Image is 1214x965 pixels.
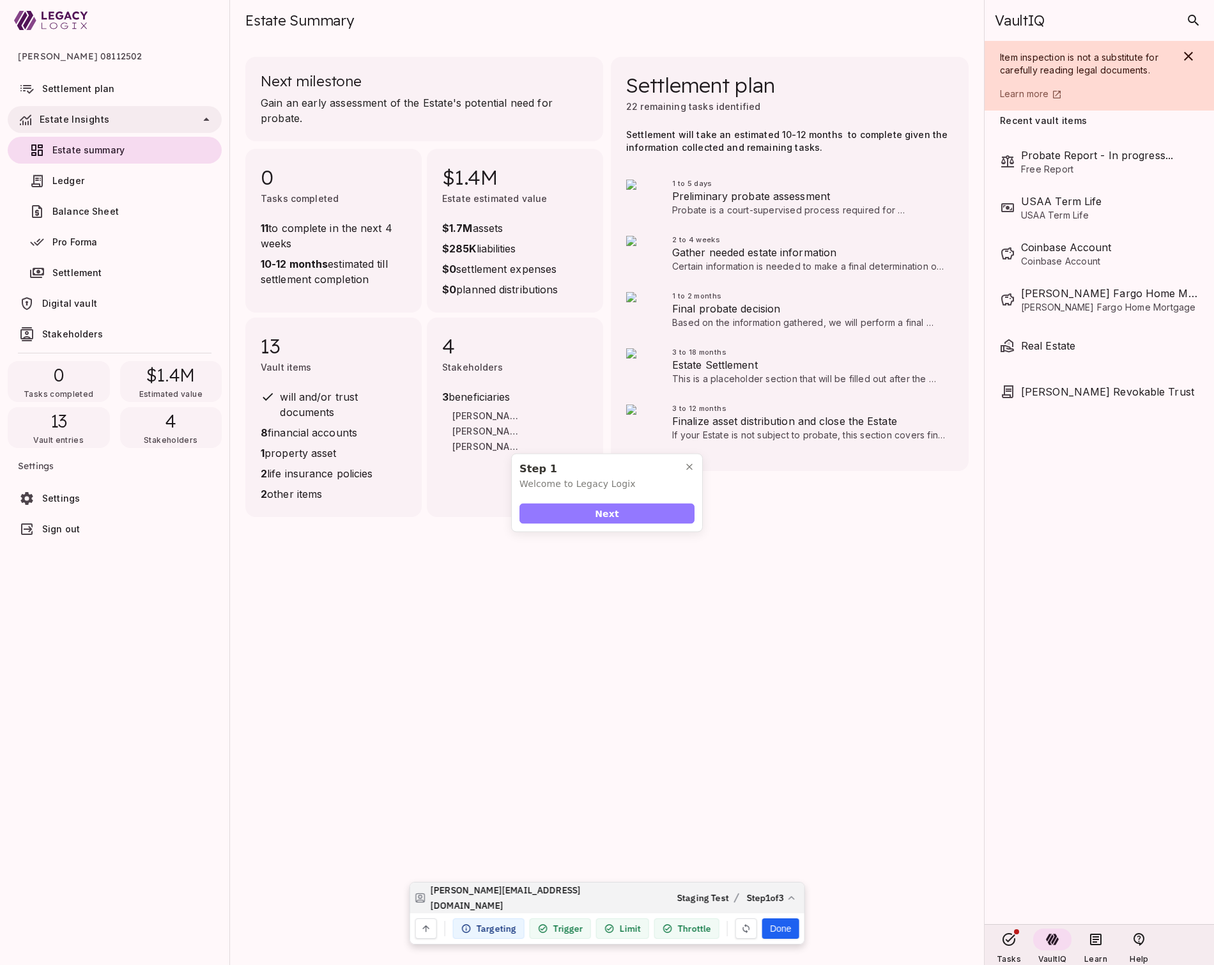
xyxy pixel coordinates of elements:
[146,364,195,387] span: $1.4M
[431,883,588,913] span: [PERSON_NAME][EMAIL_ADDRESS][DOMAIN_NAME]
[8,137,222,164] a: Estate summary
[1021,148,1199,163] span: Probate Report - In progress...
[42,493,80,504] span: Settings
[261,445,406,461] span: property asset
[1000,185,1199,231] div: USAA Term LifeUSAA Term Life
[50,410,68,433] span: 13
[672,261,946,348] span: Certain information is needed to make a final determination on the estate's need for probate. Thi...
[261,486,406,502] span: other items
[1000,116,1087,128] span: Recent vault items
[1021,255,1199,268] span: Coinbase Account
[42,523,80,534] span: Sign out
[442,389,526,405] span: beneficiaries
[626,129,951,153] span: Settlement will take an estimated 10-12 months to complete given the information collected and re...
[261,72,362,90] span: Next milestone
[672,245,948,260] span: Gather needed estate information
[442,164,588,190] span: $1.4M
[626,348,662,384] img: section-img
[40,114,109,125] span: Estate Insights
[261,258,328,270] strong: 10-12 months
[33,435,84,445] span: Vault entries
[672,348,726,357] span: 3 to 18 months
[18,41,211,72] span: [PERSON_NAME] 08112502
[261,425,406,440] span: financial accounts
[596,918,649,939] div: Limit
[626,180,662,215] img: section-img
[453,918,525,939] div: Targeting
[1021,286,1199,301] span: Wells Fargo Home Mortgage
[654,918,719,939] div: Throttle
[8,198,222,225] a: Balance Sheet
[530,918,591,939] div: Trigger
[519,477,695,491] p: Welcome to Legacy Logix
[611,282,969,338] div: section-img1 to 2 monthsFinal probate decisionBased on the information gathered, we will perform ...
[672,235,720,244] span: 2 to 4 weeks
[261,467,267,480] strong: 2
[245,57,603,141] div: Next milestoneGain an early assessment of the Estate's potential need for probate.
[245,12,354,29] span: Estate Summary
[1021,194,1199,209] span: USAA Term Life
[261,488,267,500] strong: 2
[1000,277,1199,323] div: [PERSON_NAME] Fargo Home Mortgage[PERSON_NAME] Fargo Home Mortgage
[261,222,268,235] strong: 11
[8,361,110,402] div: 0Tasks completed
[679,457,700,477] button: Close popover
[611,169,969,226] div: section-img1 to 5 daysPreliminary probate assessmentProbate is a court-supervised process require...
[626,72,774,98] span: Settlement plan
[442,220,558,236] span: assets
[672,205,944,292] span: Probate is a court-supervised process required for approximately 70-90% of Estates. For these Est...
[261,256,406,287] span: estimated till settlement completion
[1038,954,1066,964] span: VaultIQ
[611,226,969,282] div: section-img2 to 4 weeksGather needed estate informationCertain information is needed to make a fi...
[8,106,222,133] div: Estate Insights
[427,318,603,517] div: 4Stakeholders3beneficiaries[PERSON_NAME][PERSON_NAME][PERSON_NAME]
[139,389,203,399] span: Estimated value
[8,516,222,543] a: Sign out
[54,364,64,387] span: 0
[442,241,558,256] span: liabilities
[120,361,222,402] div: $1.4MEstimated value
[1021,384,1199,399] span: Henry Smith Revokable Trust
[144,435,197,445] span: Stakeholders
[8,75,222,102] a: Settlement plan
[611,338,969,394] div: section-img3 to 18 monthsEstate SettlementThis is a placeholder section that will be filled out a...
[677,890,729,906] span: Staging Test
[24,389,93,399] span: Tasks completed
[519,504,695,524] button: Next
[42,83,114,94] span: Settlement plan
[1084,954,1107,964] span: Learn
[672,301,948,316] span: Final probate decision
[1021,209,1199,222] span: USAA Term Life
[442,390,449,403] strong: 3
[52,267,102,278] span: Settlement
[452,410,522,425] span: [PERSON_NAME]
[52,175,84,186] span: Ledger
[8,407,110,448] div: 13Vault entries
[442,283,456,296] strong: $0
[442,193,547,204] span: Estate estimated value
[611,394,969,451] div: section-img3 to 12 monthsFinalize asset distribution and close the EstateIf your Estate is not su...
[626,236,662,272] img: section-img
[626,101,760,112] span: 22 remaining tasks identified
[261,95,588,126] span: Gain an early assessment of the Estate's potential need for probate.
[280,390,361,419] span: will and/or trust documents
[1000,88,1049,99] span: Learn more
[1000,375,1199,408] div: [PERSON_NAME] Revokable Trust
[261,426,268,439] strong: 8
[261,466,406,481] span: life insurance policies
[746,890,783,906] span: Step 1 of 3
[427,149,603,313] div: $1.4MEstate estimated value$1.7Massets$285Kliabilities$0settlement expenses$0planned distributions
[8,229,222,256] a: Pro Forma
[52,206,119,217] span: Balance Sheet
[1000,87,1168,100] a: Learn more
[672,179,712,188] span: 1 to 5 days
[261,193,339,204] span: Tasks completed
[672,357,948,373] span: Estate Settlement
[1021,338,1199,353] span: Real Estate
[261,333,406,359] span: 13
[442,282,558,297] span: planned distributions
[442,362,503,373] span: Stakeholders
[8,259,222,286] a: Settlement
[245,149,422,313] div: 0Tasks completed11to complete in the next 4 weeks10-12 monthsestimated till settlement completion
[1000,329,1199,362] div: Real Estate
